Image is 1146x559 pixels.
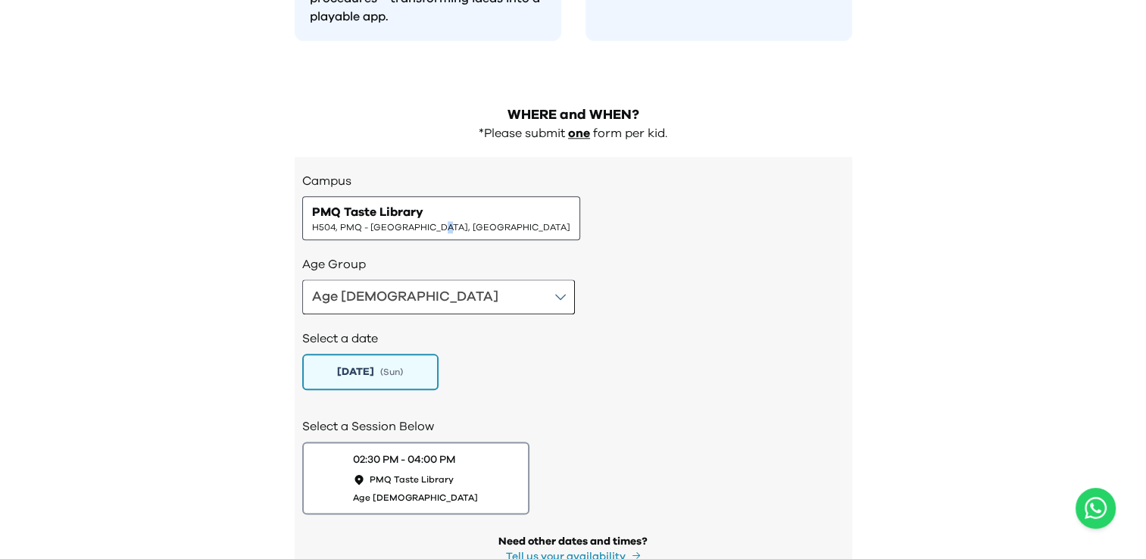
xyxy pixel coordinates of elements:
h3: Age Group [302,255,845,273]
span: Age [DEMOGRAPHIC_DATA] [353,492,478,504]
div: Need other dates and times? [498,534,648,549]
button: [DATE](Sun) [302,354,439,390]
button: Age [DEMOGRAPHIC_DATA] [302,279,575,314]
span: ( Sun ) [380,366,403,378]
div: Age [DEMOGRAPHIC_DATA] [312,286,498,308]
button: Open WhatsApp chat [1076,488,1116,529]
h2: Select a date [302,329,845,348]
span: PMQ Taste Library [312,203,423,221]
button: 02:30 PM - 04:00 PMPMQ Taste LibraryAge [DEMOGRAPHIC_DATA] [302,442,529,514]
h2: Select a Session Below [302,417,845,436]
div: 02:30 PM - 04:00 PM [353,452,455,467]
h2: WHERE and WHEN? [295,105,852,126]
div: *Please submit form per kid. [295,126,852,142]
span: PMQ Taste Library [370,473,454,486]
p: one [568,126,590,142]
span: H504, PMQ - [GEOGRAPHIC_DATA], [GEOGRAPHIC_DATA] [312,221,570,233]
a: Chat with us on WhatsApp [1076,488,1116,529]
h3: Campus [302,172,845,190]
span: [DATE] [337,364,374,379]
